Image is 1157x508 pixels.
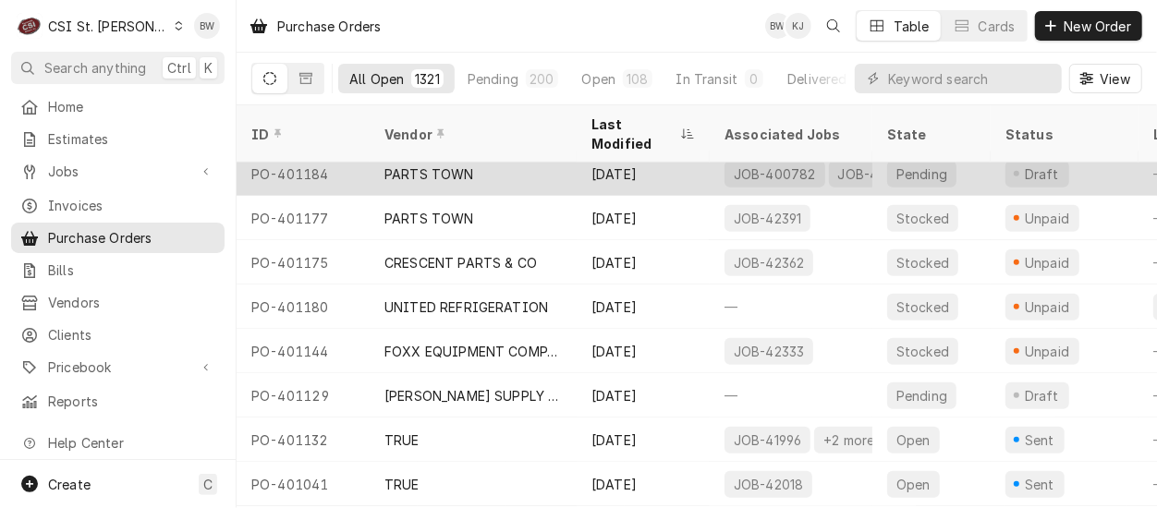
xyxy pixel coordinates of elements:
[1061,17,1135,36] span: New Order
[895,253,951,272] div: Stocked
[710,284,872,329] div: —
[384,209,474,228] div: PARTS TOWN
[1022,209,1072,228] div: Unpaid
[17,13,43,39] div: CSI St. Louis's Avatar
[787,69,846,89] div: Delivered
[1005,125,1120,144] div: Status
[415,69,440,89] div: 1321
[1022,253,1072,272] div: Unpaid
[48,228,215,248] span: Purchase Orders
[11,352,225,382] a: Go to Pricebook
[895,475,932,494] div: Open
[384,342,562,361] div: FOXX EQUIPMENT COMPANY
[749,69,760,89] div: 0
[384,386,562,405] div: [PERSON_NAME] SUPPLY COMPANY
[237,240,370,284] div: PO-401175
[1035,11,1142,41] button: New Order
[203,475,213,494] span: C
[48,17,168,36] div: CSI St. [PERSON_NAME]
[349,69,404,89] div: All Open
[11,190,225,221] a: Invoices
[1022,342,1072,361] div: Unpaid
[11,91,225,122] a: Home
[732,475,805,494] div: JOB-42018
[582,69,616,89] div: Open
[822,430,876,450] div: +2 more
[591,115,676,153] div: Last Modified
[48,196,215,215] span: Invoices
[11,124,225,154] a: Estimates
[237,151,370,196] div: PO-401184
[11,386,225,417] a: Reports
[577,196,710,240] div: [DATE]
[48,392,215,411] span: Reports
[48,260,215,280] span: Bills
[888,64,1053,93] input: Keyword search
[1022,297,1072,317] div: Unpaid
[237,373,370,417] div: PO-401129
[11,255,225,285] a: Bills
[786,13,811,39] div: KJ
[577,284,710,329] div: [DATE]
[710,373,872,417] div: —
[17,13,43,39] div: C
[167,58,191,78] span: Ctrl
[237,196,370,240] div: PO-401177
[676,69,738,89] div: In Transit
[237,284,370,329] div: PO-401180
[1096,69,1134,89] span: View
[48,325,215,345] span: Clients
[895,430,932,450] div: Open
[48,293,215,312] span: Vendors
[887,125,976,144] div: State
[194,13,220,39] div: BW
[577,151,710,196] div: [DATE]
[577,417,710,462] div: [DATE]
[11,52,225,84] button: Search anythingCtrlK
[732,430,803,450] div: JOB-41996
[237,329,370,373] div: PO-401144
[11,223,225,253] a: Purchase Orders
[468,69,518,89] div: Pending
[11,156,225,187] a: Go to Jobs
[786,13,811,39] div: Ken Jiricek's Avatar
[11,320,225,350] a: Clients
[1022,164,1062,184] div: Draft
[979,17,1016,36] div: Cards
[204,58,213,78] span: K
[627,69,648,89] div: 108
[44,58,146,78] span: Search anything
[765,13,791,39] div: Brad Wicks's Avatar
[48,477,91,492] span: Create
[48,357,188,377] span: Pricebook
[48,129,215,149] span: Estimates
[384,430,420,450] div: TRUE
[577,373,710,417] div: [DATE]
[577,462,710,506] div: [DATE]
[48,97,215,116] span: Home
[725,125,858,144] div: Associated Jobs
[732,253,806,272] div: JOB-42362
[1069,64,1142,93] button: View
[11,428,225,458] a: Go to Help Center
[895,209,951,228] div: Stocked
[894,17,930,36] div: Table
[384,125,558,144] div: Vendor
[48,433,213,453] span: Help Center
[1022,430,1057,450] div: Sent
[384,297,548,317] div: UNITED REFRIGERATION
[11,287,225,318] a: Vendors
[251,125,351,144] div: ID
[384,475,420,494] div: TRUE
[194,13,220,39] div: Brad Wicks's Avatar
[530,69,554,89] div: 200
[48,162,188,181] span: Jobs
[895,342,951,361] div: Stocked
[577,329,710,373] div: [DATE]
[384,164,474,184] div: PARTS TOWN
[819,11,848,41] button: Open search
[732,209,803,228] div: JOB-42391
[895,386,949,405] div: Pending
[732,164,818,184] div: JOB-400782
[237,417,370,462] div: PO-401132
